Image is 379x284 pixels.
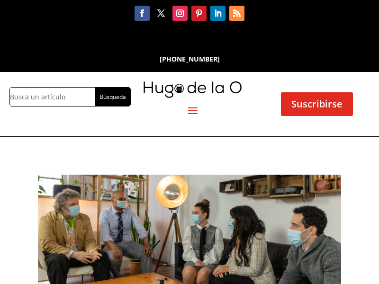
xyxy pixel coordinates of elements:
a: Seguir en Facebook [135,6,150,21]
a: Seguir en LinkedIn [210,6,226,21]
input: Búsqueda [95,88,130,106]
a: Seguir en Pinterest [191,6,207,21]
a: mini-hugo-de-la-o-logo [144,91,242,100]
a: Seguir en X [153,6,169,21]
a: Suscribirse [281,92,353,116]
img: mini-hugo-de-la-o-logo [144,81,242,98]
a: Seguir en RSS [229,6,244,21]
input: Busca un artículo [10,88,95,106]
a: Seguir en Instagram [172,6,188,21]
